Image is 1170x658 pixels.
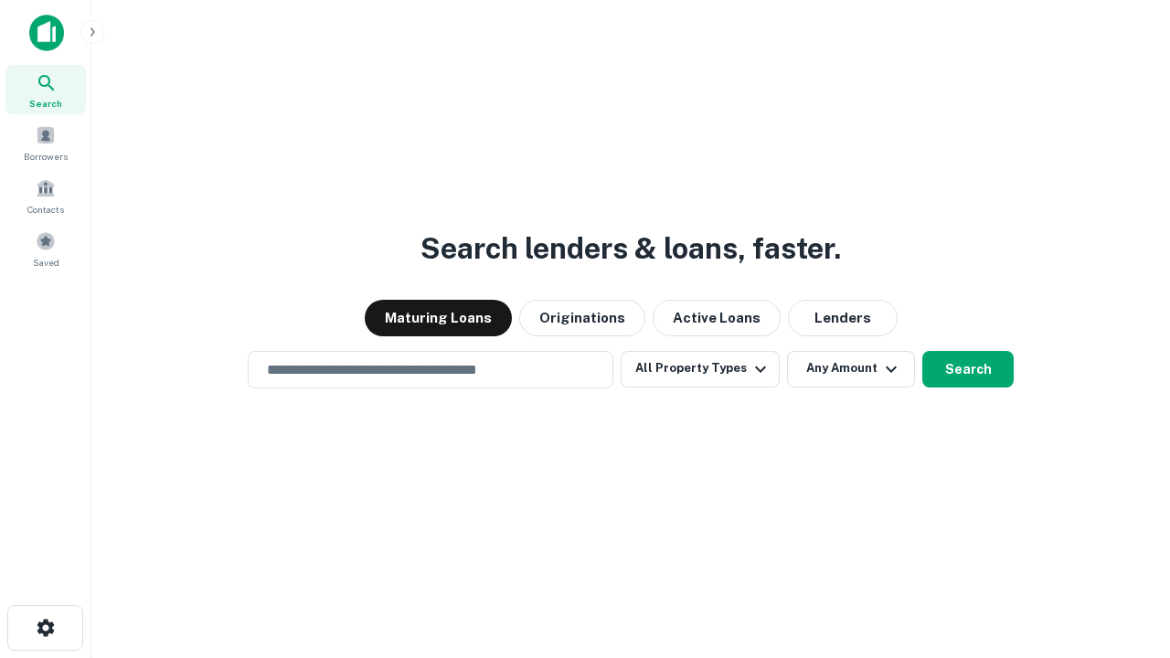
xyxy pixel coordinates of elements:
[5,171,86,220] a: Contacts
[27,202,64,217] span: Contacts
[787,351,915,387] button: Any Amount
[33,255,59,270] span: Saved
[24,149,68,164] span: Borrowers
[653,300,781,336] button: Active Loans
[420,227,841,271] h3: Search lenders & loans, faster.
[29,15,64,51] img: capitalize-icon.png
[5,65,86,114] a: Search
[519,300,645,336] button: Originations
[788,300,898,336] button: Lenders
[621,351,780,387] button: All Property Types
[29,96,62,111] span: Search
[5,224,86,273] a: Saved
[5,118,86,167] a: Borrowers
[365,300,512,336] button: Maturing Loans
[1079,453,1170,541] iframe: Chat Widget
[922,351,1014,387] button: Search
